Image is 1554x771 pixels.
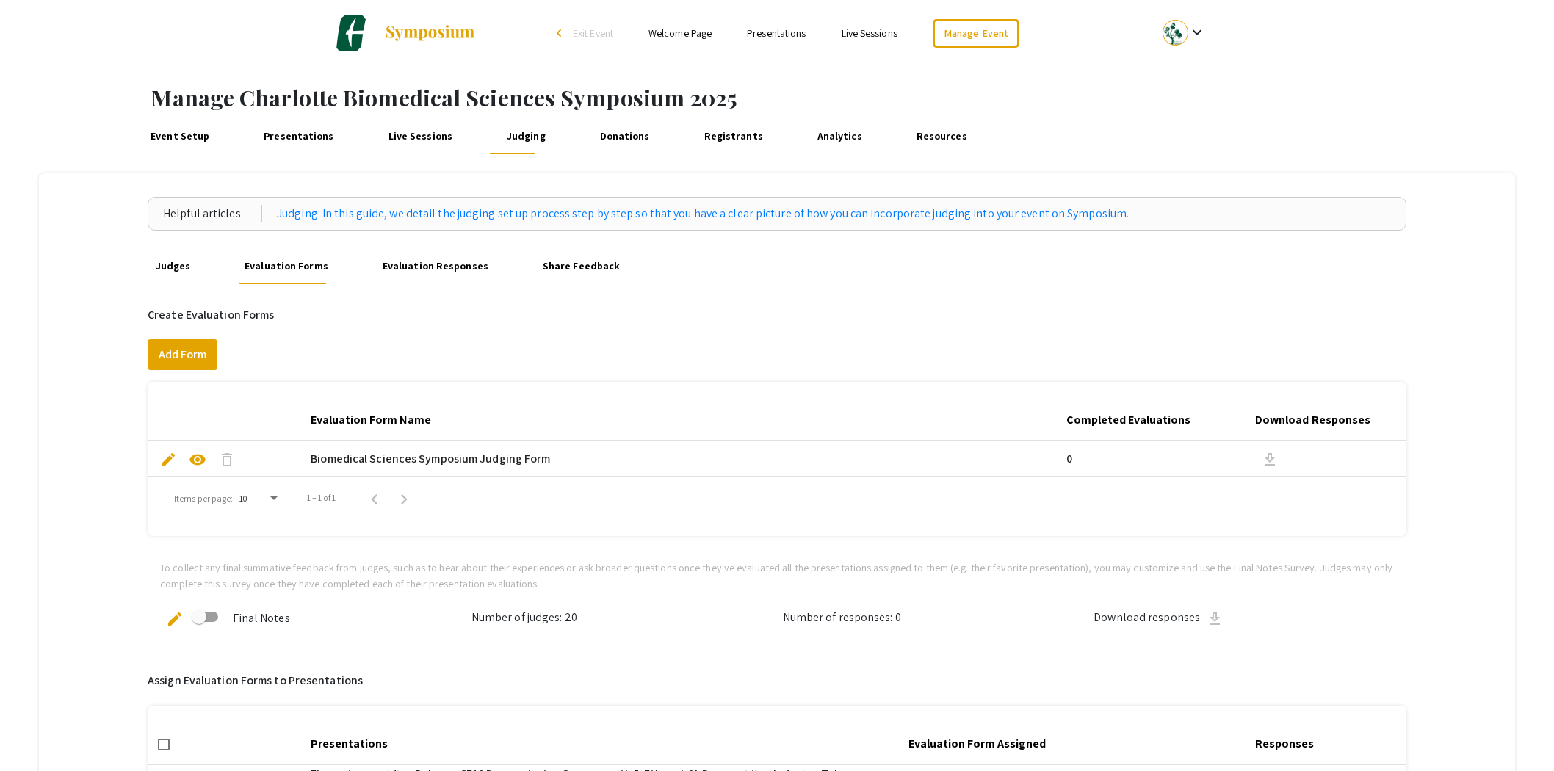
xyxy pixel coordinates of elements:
[379,249,493,284] a: Evaluation Responses
[1200,603,1229,632] button: download
[384,119,456,154] a: Live Sessions
[1188,23,1206,41] mat-icon: Expand account dropdown
[239,493,247,504] span: 10
[159,451,177,468] span: edit
[912,119,970,154] a: Resources
[908,735,1046,753] div: Evaluation Form Assigned
[384,24,476,42] img: Symposium by ForagerOne
[311,411,444,429] div: Evaluation Form Name
[160,603,189,632] button: edit
[389,483,419,513] button: Next page
[189,451,206,468] span: visibility
[1261,451,1279,468] span: download
[908,735,1059,753] div: Evaluation Form Assigned
[1066,411,1204,429] div: Completed Evaluations
[747,26,806,40] a: Presentations
[1147,16,1221,49] button: Expand account dropdown
[307,491,336,504] div: 1 – 1 of 1
[212,444,242,474] button: delete
[783,609,901,625] span: Number of responses: 0
[503,119,549,154] a: Judging
[333,15,476,51] a: Charlotte Biomedical Sciences Symposium 2025
[241,249,332,284] a: Evaluation Forms
[648,26,712,40] a: Welcome Page
[305,441,1060,477] mat-cell: Biomedical Sciences Symposium Judging Form
[311,735,401,753] div: Presentations
[333,15,369,51] img: Charlotte Biomedical Sciences Symposium 2025
[573,26,613,40] span: Exit Event
[148,673,1406,687] h6: Assign Evaluation Forms to Presentations
[813,119,865,154] a: Analytics
[153,444,183,474] button: edit
[239,493,281,504] mat-select: Items per page:
[842,26,897,40] a: Live Sessions
[1206,610,1224,628] span: download
[151,249,194,284] a: Judges
[218,451,236,468] span: delete
[1249,399,1406,441] mat-header-cell: Download Responses
[1094,609,1200,626] span: Download responses
[311,735,388,753] div: Presentations
[360,483,389,513] button: Previous page
[471,609,577,625] span: Number of judges: 20
[183,444,212,474] button: visibility
[539,249,624,284] a: Share Feedback
[160,560,1394,591] p: To collect any final summative feedback from judges, such as to hear about their experiences or a...
[1066,411,1190,429] div: Completed Evaluations
[151,84,1554,111] h1: Manage Charlotte Biomedical Sciences Symposium 2025
[11,705,62,760] iframe: Chat
[148,308,1406,322] h6: Create Evaluation Forms
[148,339,217,370] button: Add Form
[311,411,431,429] div: Evaluation Form Name
[596,119,653,154] a: Donations
[147,119,214,154] a: Event Setup
[163,205,262,222] div: Helpful articles
[1060,441,1249,477] mat-cell: 0
[233,610,290,626] span: Final Notes
[174,492,234,505] div: Items per page:
[700,119,767,154] a: Registrants
[1255,735,1327,753] div: Responses
[557,29,565,37] div: arrow_back_ios
[277,205,1129,222] a: Judging: In this guide, we detail the judging set up process step by step so that you have a clea...
[260,119,338,154] a: Presentations
[166,610,184,628] span: edit
[1255,444,1284,474] button: download
[1255,735,1314,753] div: Responses
[933,19,1019,48] a: Manage Event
